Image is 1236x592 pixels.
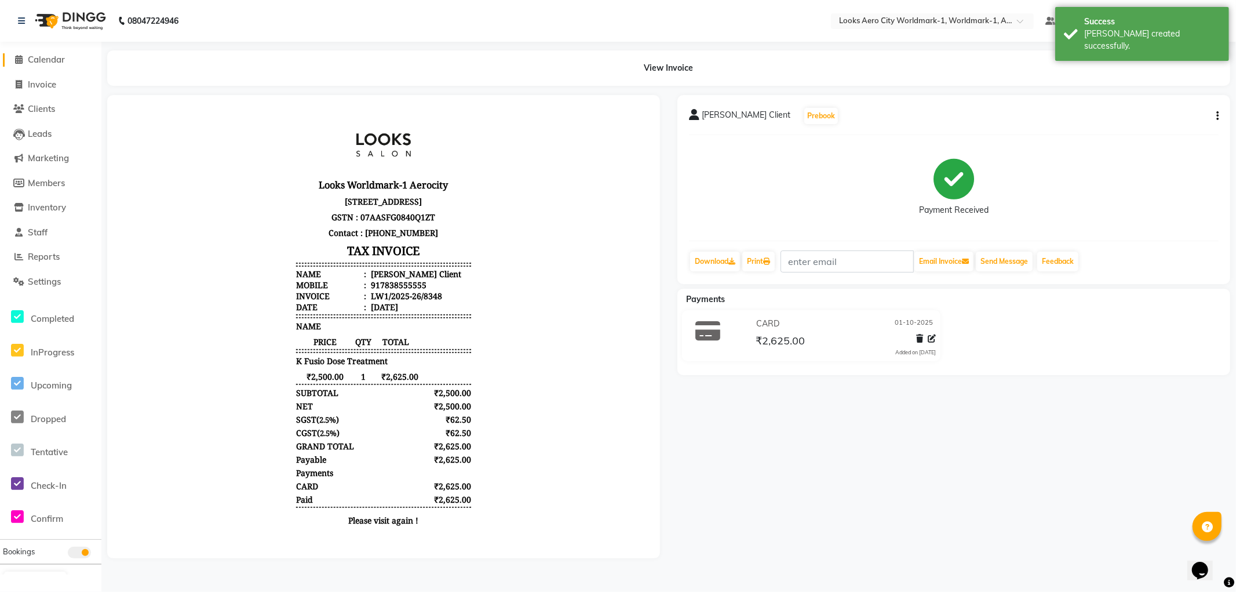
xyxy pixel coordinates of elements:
[177,347,207,358] div: Payable
[31,313,74,324] span: Completed
[250,195,279,206] div: [DATE]
[250,162,342,173] div: [PERSON_NAME] Client
[919,205,989,217] div: Payment Received
[107,50,1230,86] div: View Invoice
[307,281,353,292] div: ₹2,500.00
[28,54,65,65] span: Calendar
[250,184,323,195] div: LW1/2025-26/8348
[3,128,99,141] a: Leads
[245,162,247,173] span: :
[177,70,352,87] h3: Looks Worldmark-1 Aerocity
[31,347,74,358] span: InProgress
[235,230,254,241] span: QTY
[245,195,247,206] span: :
[307,307,353,318] div: ₹62.50
[177,294,194,305] div: NET
[28,152,69,164] span: Marketing
[177,374,199,385] span: CARD
[28,79,56,90] span: Invoice
[177,214,202,225] span: NAME
[177,184,247,195] div: Invoice
[31,480,67,491] span: Check-In
[177,134,352,154] h3: TAX INVOICE
[245,173,247,184] span: :
[702,109,790,125] span: [PERSON_NAME] Client
[742,252,775,271] a: Print
[177,230,235,241] span: PRICE
[235,264,254,275] span: 1
[177,118,352,134] p: Contact : [PHONE_NUMBER]
[245,184,247,195] span: :
[28,276,61,287] span: Settings
[3,103,99,116] a: Clients
[250,173,308,184] div: 917838555555
[895,318,933,330] span: 01-10-2025
[307,321,353,332] div: ₹62.50
[3,226,99,239] a: Staff
[177,334,235,345] div: GRAND TOTAL
[31,513,63,524] span: Confirm
[28,128,52,139] span: Leads
[1037,252,1078,271] a: Feedback
[177,87,352,103] p: [STREET_ADDRESS]
[307,347,353,358] div: ₹2,625.00
[307,334,353,345] div: ₹2,625.00
[177,249,269,260] span: K Fusio Dose Treatment
[177,173,247,184] div: Mobile
[177,408,352,419] p: Please visit again !
[201,321,218,332] span: 2.5%
[30,5,109,37] img: logo
[177,195,247,206] div: Date
[1187,546,1224,580] iframe: chat widget
[28,177,65,188] span: Members
[31,413,66,424] span: Dropped
[3,201,99,215] a: Inventory
[756,318,779,330] span: CARD
[804,108,838,124] button: Prebook
[177,361,214,372] div: Payments
[177,387,194,398] div: Paid
[177,281,220,292] div: SUBTOTAL
[177,103,352,118] p: GSTN : 07AASFG0840Q1ZT
[3,177,99,190] a: Members
[3,152,99,165] a: Marketing
[177,321,221,332] div: ( )
[307,374,353,385] div: ₹2,625.00
[28,227,48,238] span: Staff
[28,251,60,262] span: Reports
[3,250,99,264] a: Reports
[127,5,178,37] b: 08047224946
[28,202,66,213] span: Inventory
[254,230,300,241] span: TOTAL
[3,78,99,92] a: Invoice
[307,387,353,398] div: ₹2,625.00
[31,380,72,391] span: Upcoming
[177,307,220,318] div: ( )
[976,252,1033,271] button: Send Message
[1084,16,1220,28] div: Success
[686,294,725,304] span: Payments
[690,252,740,271] a: Download
[177,264,235,275] span: ₹2,500.00
[4,572,66,588] button: Generate Report
[781,250,914,273] input: enter email
[914,252,974,271] button: Email Invoice
[3,53,99,67] a: Calendar
[31,446,68,457] span: Tentative
[28,103,55,114] span: Clients
[221,9,308,67] img: file_1750567365300.jpg
[254,264,300,275] span: ₹2,625.00
[307,294,353,305] div: ₹2,500.00
[3,547,35,556] span: Bookings
[177,321,198,332] span: CGST
[200,308,217,318] span: 2.5%
[177,307,198,318] span: SGST
[177,162,247,173] div: Name
[3,275,99,289] a: Settings
[756,334,805,350] span: ₹2,625.00
[1084,28,1220,52] div: Bill created successfully.
[895,348,936,357] div: Added on [DATE]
